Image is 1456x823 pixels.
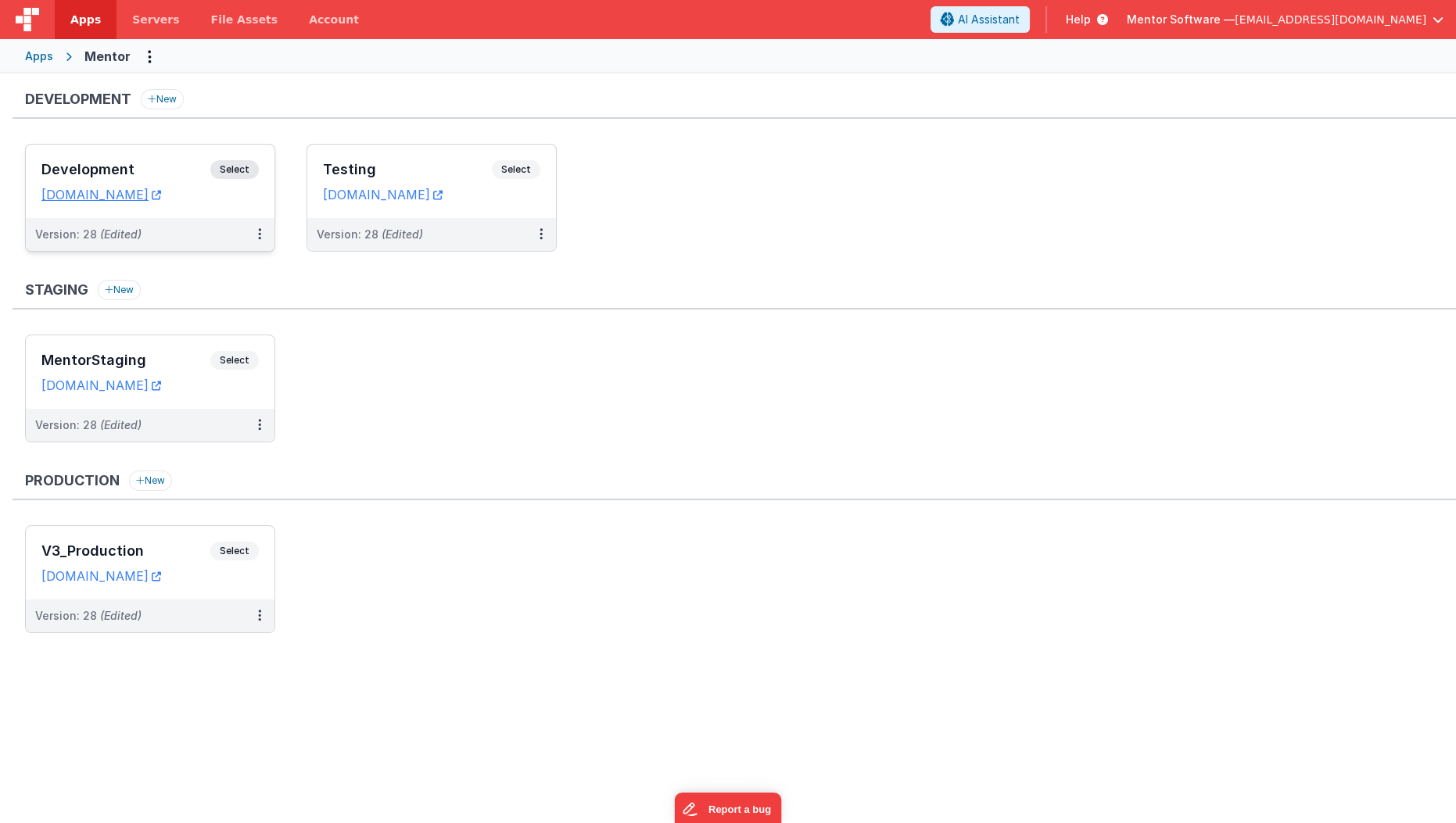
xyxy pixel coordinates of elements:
[132,12,179,27] span: Servers
[35,417,142,433] div: Version: 28
[1127,12,1443,27] button: Mentor Software — [EMAIL_ADDRESS][DOMAIN_NAME]
[1127,12,1235,27] span: Mentor Software —
[25,91,131,107] h3: Development
[100,609,142,622] span: (Edited)
[931,6,1030,33] button: AI Assistant
[141,89,184,109] button: New
[25,473,120,488] h3: Production
[41,378,161,393] a: [DOMAIN_NAME]
[1235,12,1426,27] span: [EMAIL_ADDRESS][DOMAIN_NAME]
[70,12,101,27] span: Apps
[98,280,141,300] button: New
[41,162,210,177] h3: Development
[382,227,423,241] span: (Edited)
[210,542,259,560] span: Select
[84,47,131,66] div: Mentor
[958,12,1020,27] span: AI Assistant
[41,543,210,559] h3: V3_Production
[1066,12,1091,27] span: Help
[35,608,142,624] div: Version: 28
[25,282,88,298] h3: Staging
[210,351,259,370] span: Select
[323,162,492,177] h3: Testing
[137,44,162,69] button: Options
[100,227,142,241] span: (Edited)
[317,227,423,242] div: Version: 28
[129,471,172,491] button: New
[41,568,161,584] a: [DOMAIN_NAME]
[211,12,278,27] span: File Assets
[210,160,259,179] span: Select
[323,187,443,202] a: [DOMAIN_NAME]
[492,160,540,179] span: Select
[25,48,53,64] div: Apps
[41,352,210,368] h3: MentorStaging
[41,187,161,202] a: [DOMAIN_NAME]
[35,227,142,242] div: Version: 28
[100,418,142,431] span: (Edited)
